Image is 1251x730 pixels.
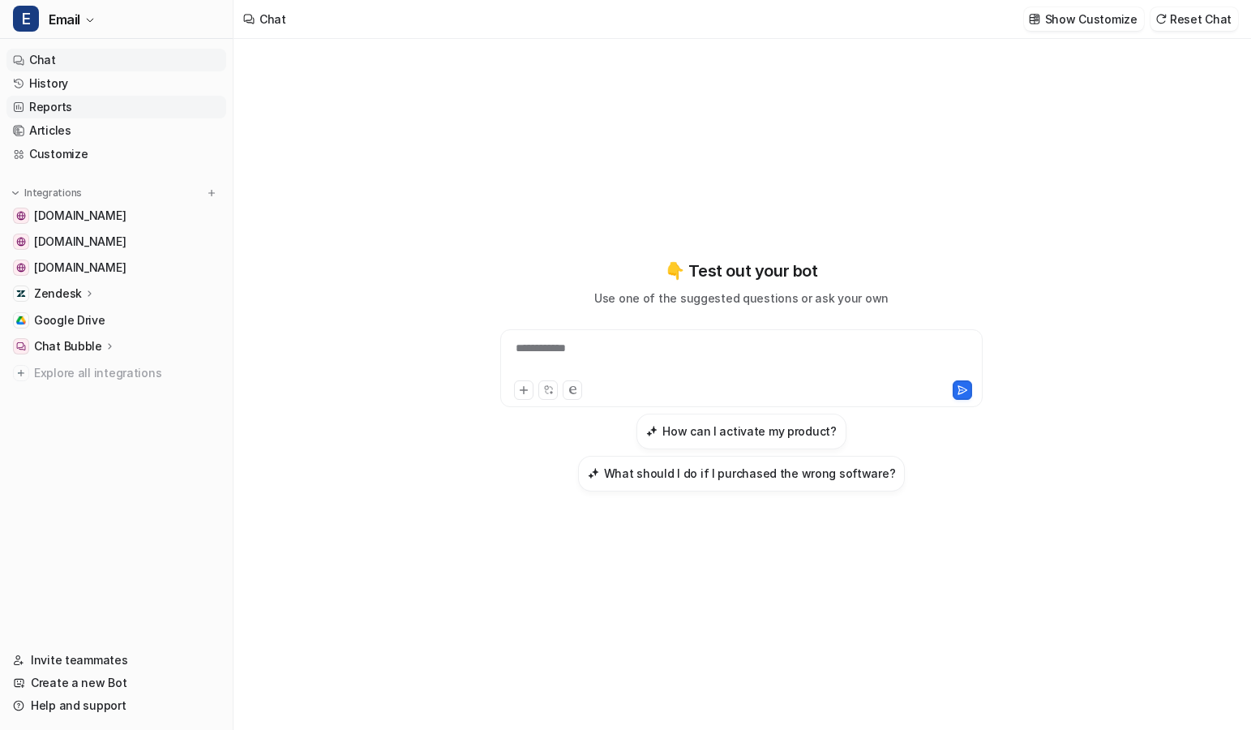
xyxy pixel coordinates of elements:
img: menu_add.svg [206,187,217,199]
p: Chat Bubble [34,338,102,354]
h3: What should I do if I purchased the wrong software? [604,465,896,482]
a: techcommunity.microsoft.com[DOMAIN_NAME] [6,204,226,227]
button: How can I activate my product?How can I activate my product? [636,414,846,449]
p: Show Customize [1045,11,1137,28]
span: [DOMAIN_NAME] [34,260,126,276]
a: History [6,72,226,95]
button: Reset Chat [1150,7,1238,31]
img: brytesoft.com [16,237,26,247]
img: explore all integrations [13,365,29,381]
img: expand menu [10,187,21,199]
button: What should I do if I purchased the wrong software?What should I do if I purchased the wrong soft... [578,456,906,492]
a: Explore all integrations [6,362,226,384]
img: techcommunity.microsoft.com [16,211,26,221]
a: Create a new Bot [6,672,226,694]
p: Zendesk [34,286,82,302]
span: Explore all integrations [34,360,220,386]
button: Show Customize [1024,7,1144,31]
span: [DOMAIN_NAME] [34,234,126,250]
img: Google Drive [16,316,26,325]
button: Integrations [6,185,87,201]
h3: How can I activate my product? [662,423,837,440]
span: Email [49,8,80,31]
a: brytesoft.com[DOMAIN_NAME] [6,230,226,253]
a: Reports [6,96,226,118]
a: Invite teammates [6,649,226,672]
a: Customize [6,143,226,165]
a: Articles [6,119,226,142]
span: [DOMAIN_NAME] [34,208,126,224]
a: Help and support [6,694,226,717]
img: customize [1029,13,1040,25]
span: Google Drive [34,312,105,328]
img: login.microsoftonline.com [16,263,26,273]
img: reset [1155,13,1167,25]
p: Integrations [24,187,82,200]
img: How can I activate my product? [646,425,658,437]
p: 👇 Test out your bot [665,259,817,283]
div: Chat [259,11,286,28]
p: Use one of the suggested questions or ask your own [594,290,889,307]
a: Google DriveGoogle Drive [6,309,226,332]
img: What should I do if I purchased the wrong software? [588,467,599,479]
img: Zendesk [16,289,26,298]
a: login.microsoftonline.com[DOMAIN_NAME] [6,256,226,279]
a: Chat [6,49,226,71]
img: Chat Bubble [16,341,26,351]
span: E [13,6,39,32]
